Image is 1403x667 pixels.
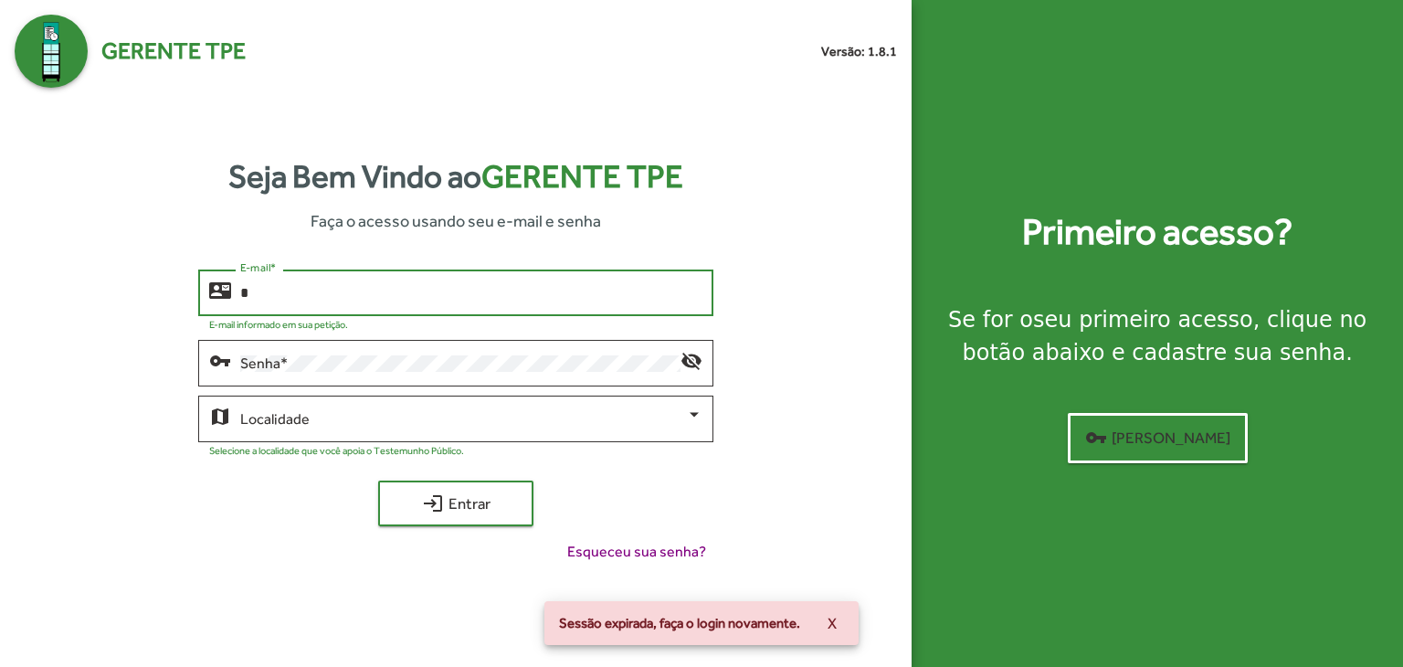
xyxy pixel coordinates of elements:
mat-icon: contact_mail [209,279,231,301]
strong: Seja Bem Vindo ao [228,153,683,201]
mat-icon: login [422,492,444,514]
mat-hint: E-mail informado em sua petição. [209,319,348,330]
mat-icon: vpn_key [209,349,231,371]
button: X [813,607,851,640]
small: Versão: 1.8.1 [821,42,897,61]
mat-icon: vpn_key [1085,427,1107,449]
div: Se for o , clique no botão abaixo e cadastre sua senha. [934,303,1381,369]
span: X [828,607,837,640]
button: [PERSON_NAME] [1068,413,1248,463]
span: [PERSON_NAME] [1085,421,1230,454]
strong: seu primeiro acesso [1033,307,1253,333]
span: Esqueceu sua senha? [567,541,706,563]
mat-hint: Selecione a localidade que você apoia o Testemunho Público. [209,445,464,456]
span: Entrar [395,487,517,520]
button: Entrar [378,481,533,526]
span: Gerente TPE [481,158,683,195]
span: Gerente TPE [101,34,246,69]
strong: Primeiro acesso? [1022,205,1292,259]
mat-icon: visibility_off [680,349,702,371]
span: Faça o acesso usando seu e-mail e senha [311,208,601,233]
mat-icon: map [209,405,231,427]
span: Sessão expirada, faça o login novamente. [559,614,800,632]
img: Logo Gerente [15,15,88,88]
